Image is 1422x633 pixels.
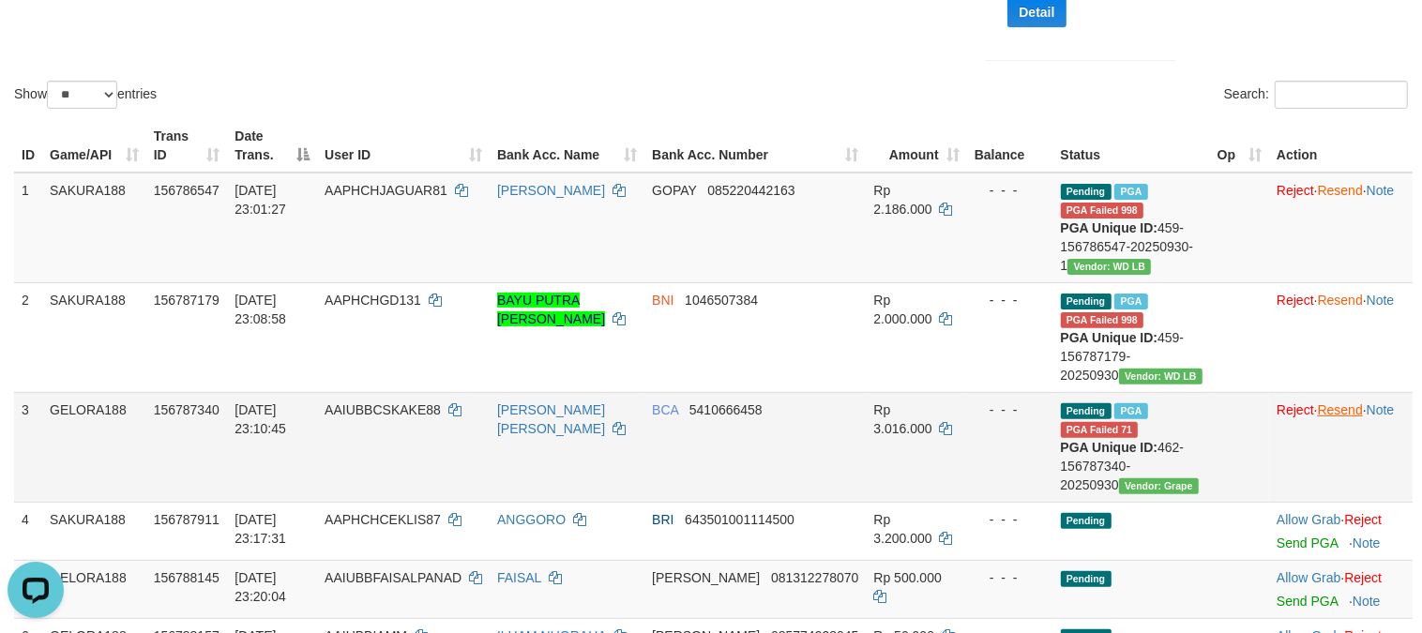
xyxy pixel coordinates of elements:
th: Bank Acc. Number: activate to sort column ascending [644,119,866,173]
a: Reject [1277,183,1314,198]
a: FAISAL [497,570,541,585]
a: Allow Grab [1277,512,1340,527]
a: Allow Grab [1277,570,1340,585]
label: Show entries [14,81,157,109]
span: Rp 500.000 [873,570,941,585]
span: PGA Error [1061,422,1139,438]
a: [PERSON_NAME] [497,183,605,198]
span: Vendor URL: https://dashboard.q2checkout.com/secure [1067,259,1151,275]
span: Marked by aquricky [1114,403,1147,419]
span: 156787340 [154,402,219,417]
th: Date Trans.: activate to sort column descending [227,119,317,173]
a: Note [1353,594,1381,609]
span: GOPAY [652,183,696,198]
span: Rp 2.186.000 [873,183,931,217]
span: BCA [652,402,678,417]
a: Send PGA [1277,594,1338,609]
span: BRI [652,512,673,527]
span: Copy 081312278070 to clipboard [771,570,858,585]
span: BNI [652,293,673,308]
a: Reject [1277,293,1314,308]
td: · [1269,560,1413,618]
label: Search: [1224,81,1408,109]
span: [PERSON_NAME] [652,570,760,585]
td: SAKURA188 [42,173,146,283]
span: AAPHCHGD131 [325,293,421,308]
a: Reject [1344,570,1382,585]
a: ANGGORO [497,512,566,527]
th: Balance [967,119,1053,173]
div: - - - [975,510,1046,529]
button: Open LiveChat chat widget [8,8,64,64]
a: Reject [1277,402,1314,417]
div: - - - [975,568,1046,587]
span: Copy 085220442163 to clipboard [707,183,794,198]
span: [DATE] 23:01:27 [234,183,286,217]
a: Reject [1344,512,1382,527]
span: Rp 3.016.000 [873,402,931,436]
b: PGA Unique ID: [1061,220,1158,235]
td: 2 [14,282,42,392]
span: Marked by aquricky [1114,184,1147,200]
span: AAPHCHCEKLIS87 [325,512,441,527]
span: [DATE] 23:10:45 [234,402,286,436]
th: ID [14,119,42,173]
span: Vendor URL: https://dashboard.q2checkout.com/secure [1119,369,1203,384]
th: Op: activate to sort column ascending [1210,119,1269,173]
a: Resend [1318,402,1363,417]
span: [DATE] 23:17:31 [234,512,286,546]
a: Resend [1318,293,1363,308]
td: · · [1269,282,1413,392]
span: Pending [1061,294,1112,309]
th: Action [1269,119,1413,173]
td: 459-156787179-20250930 [1053,282,1210,392]
span: 156786547 [154,183,219,198]
th: Game/API: activate to sort column ascending [42,119,146,173]
span: Resend by aquricky [1061,203,1144,219]
a: Note [1367,183,1395,198]
span: Rp 3.200.000 [873,512,931,546]
span: Pending [1061,571,1112,587]
td: · · [1269,392,1413,502]
span: 156787911 [154,512,219,527]
td: · [1269,502,1413,560]
td: GELORA188 [42,392,146,502]
span: Pending [1061,513,1112,529]
span: Rp 2.000.000 [873,293,931,326]
span: Copy 1046507384 to clipboard [685,293,758,308]
div: - - - [975,181,1046,200]
span: Pending [1061,403,1112,419]
td: 462-156787340-20250930 [1053,392,1210,502]
span: [DATE] 23:08:58 [234,293,286,326]
span: AAIUBBFAISALPANAD [325,570,461,585]
th: Trans ID: activate to sort column ascending [146,119,228,173]
th: User ID: activate to sort column ascending [317,119,490,173]
span: Pending [1061,184,1112,200]
span: · [1277,512,1344,527]
td: 3 [14,392,42,502]
a: BAYU PUTRA [PERSON_NAME] [497,293,605,326]
td: SAKURA188 [42,502,146,560]
a: Note [1367,293,1395,308]
a: Send PGA [1277,535,1338,550]
th: Bank Acc. Name: activate to sort column ascending [490,119,644,173]
td: GELORA188 [42,560,146,618]
span: [DATE] 23:20:04 [234,570,286,604]
span: Marked by aquricky [1114,294,1147,309]
span: Copy 643501001114500 to clipboard [685,512,794,527]
span: · [1277,570,1344,585]
a: Note [1353,535,1381,550]
span: AAPHCHJAGUAR81 [325,183,447,198]
span: PGA Error [1061,312,1144,328]
td: 459-156786547-20250930-1 [1053,173,1210,283]
td: · · [1269,173,1413,283]
div: - - - [975,400,1046,419]
span: AAIUBBCSKAKE88 [325,402,441,417]
td: SAKURA188 [42,282,146,392]
span: Copy 5410666458 to clipboard [689,402,763,417]
td: 1 [14,173,42,283]
span: Vendor URL: https://settle31.1velocity.biz [1119,478,1199,494]
span: 156787179 [154,293,219,308]
b: PGA Unique ID: [1061,440,1158,455]
select: Showentries [47,81,117,109]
